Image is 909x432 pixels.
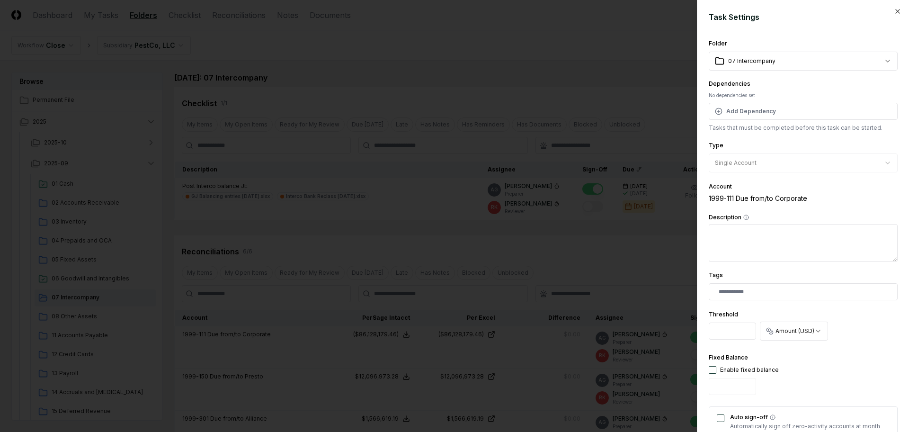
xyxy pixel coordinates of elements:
[709,124,898,132] p: Tasks that must be completed before this task can be started.
[709,142,723,149] label: Type
[720,366,779,374] div: Enable fixed balance
[709,193,898,203] div: 1999-111 Due from/to Corporate
[709,80,750,87] label: Dependencies
[709,215,898,220] label: Description
[709,354,748,361] label: Fixed Balance
[709,311,738,318] label: Threshold
[770,414,775,420] button: Auto sign-off
[709,184,898,189] div: Account
[709,103,898,120] button: Add Dependency
[743,215,749,220] button: Description
[709,271,723,279] label: Tags
[730,414,890,420] label: Auto sign-off
[709,92,898,99] div: No dependencies set
[709,40,727,47] label: Folder
[709,11,898,23] h2: Task Settings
